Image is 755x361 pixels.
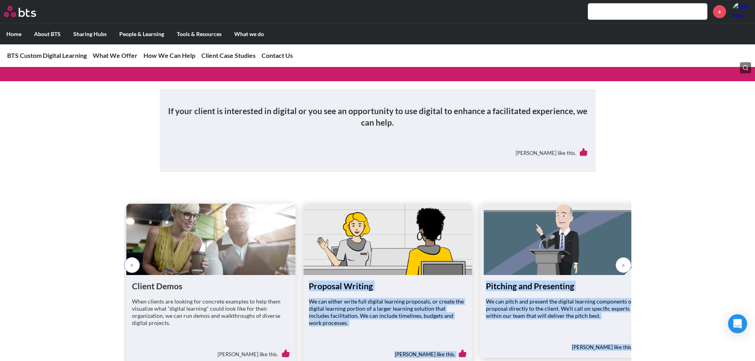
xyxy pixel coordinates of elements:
[132,281,290,291] h1: Client Demos
[4,6,51,17] a: Go home
[132,298,290,327] p: When clients are looking for concrete examples to help them visualize what "digital learning" cou...
[132,344,290,359] div: [PERSON_NAME] like this.
[168,106,587,127] strong: If your client is interested in digital or you see an opportunity to use digital to enhance a fac...
[7,52,87,59] a: BTS Custom Digital Learning
[486,281,644,291] h1: Pitching and Presenting
[143,52,195,59] a: How We Can Help
[728,314,747,333] div: Open Intercom Messenger
[309,344,467,359] div: [PERSON_NAME] like this.
[486,336,644,352] div: [PERSON_NAME] like this.
[4,6,36,17] img: BTS Logo
[170,24,228,44] label: Tools & Resources
[732,2,751,21] img: Erik Van Elderen
[67,24,113,44] label: Sharing Hubs
[201,52,256,59] a: Client Case Studies
[228,24,270,44] label: What we do
[113,24,170,44] label: People & Learning
[93,52,138,59] a: What We Offer
[713,5,726,18] a: +
[262,52,293,59] a: Contact Us
[28,24,67,44] label: About BTS
[732,2,751,21] a: Profile
[309,281,467,291] h1: Proposal Writing
[309,298,467,327] p: We can either write full digital learning proposals, or create the digital learning portion of a ...
[168,142,588,164] div: [PERSON_NAME] like this.
[486,298,644,320] p: We can pitch and present the digital learning components of a proposal directly to the client. We...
